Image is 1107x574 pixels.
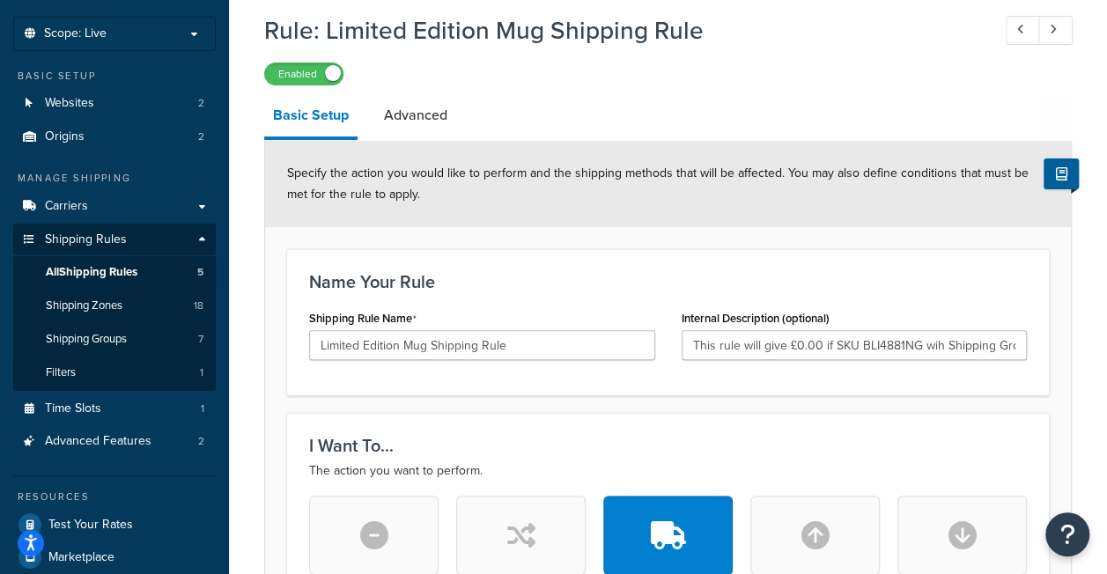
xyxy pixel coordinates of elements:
a: Shipping Rules [13,224,216,256]
label: Shipping Rule Name [309,312,417,326]
li: Websites [13,87,216,120]
h3: I Want To... [309,436,1027,455]
span: 2 [198,434,204,449]
span: Marketplace [48,550,114,565]
label: Enabled [265,63,343,85]
span: 1 [201,401,204,416]
li: Advanced Features [13,425,216,458]
a: Origins2 [13,121,216,153]
button: Show Help Docs [1044,158,1079,189]
span: Shipping Groups [46,332,127,347]
p: The action you want to perform. [309,460,1027,482]
h1: Rule: Limited Edition Mug Shipping Rule [264,13,973,48]
span: Test Your Rates [48,518,133,533]
span: Filters [46,365,76,380]
li: Shipping Zones [13,290,216,322]
li: Shipping Rules [13,224,216,391]
a: Previous Record [1006,16,1040,45]
span: 18 [194,298,203,313]
a: Shipping Groups7 [13,323,216,356]
span: 1 [200,365,203,380]
a: Basic Setup [264,94,358,140]
div: Resources [13,489,216,504]
span: Time Slots [45,401,101,416]
button: Open Resource Center [1045,512,1089,556]
span: Carriers [45,199,88,214]
li: Origins [13,121,216,153]
span: Advanced Features [45,434,151,449]
label: Internal Description (optional) [682,312,830,325]
span: Origins [45,129,85,144]
span: 2 [198,96,204,111]
li: Shipping Groups [13,323,216,356]
a: Next Record [1038,16,1073,45]
span: Shipping Zones [46,298,122,313]
span: Specify the action you would like to perform and the shipping methods that will be affected. You ... [287,164,1029,203]
span: Websites [45,96,94,111]
span: Scope: Live [44,26,107,41]
a: AllShipping Rules5 [13,256,216,289]
a: Test Your Rates [13,509,216,541]
span: 7 [198,332,203,347]
a: Marketplace [13,541,216,573]
div: Manage Shipping [13,171,216,186]
span: 5 [197,265,203,280]
a: Time Slots1 [13,393,216,425]
li: Time Slots [13,393,216,425]
a: Shipping Zones18 [13,290,216,322]
a: Carriers [13,190,216,223]
div: Basic Setup [13,69,216,84]
span: 2 [198,129,204,144]
span: All Shipping Rules [46,265,137,280]
a: Advanced [375,94,456,136]
li: Filters [13,357,216,389]
h3: Name Your Rule [309,272,1027,291]
span: Shipping Rules [45,232,127,247]
a: Advanced Features2 [13,425,216,458]
a: Filters1 [13,357,216,389]
a: Websites2 [13,87,216,120]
